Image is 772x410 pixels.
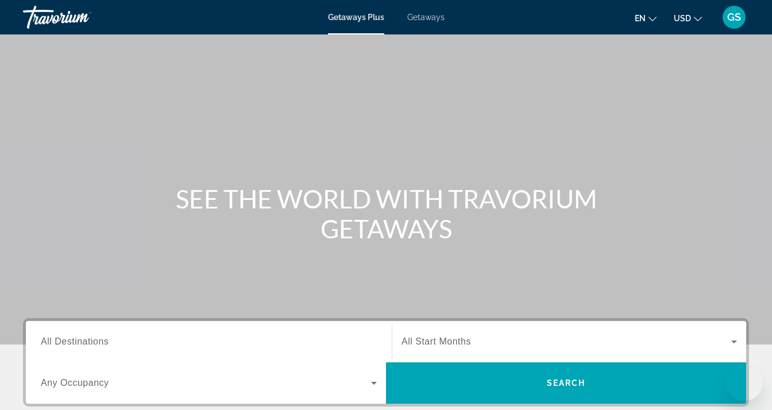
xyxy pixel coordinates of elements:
[726,364,763,401] iframe: Button to launch messaging window
[26,321,746,404] div: Search widget
[727,11,741,23] span: GS
[402,336,471,346] span: All Start Months
[41,335,377,349] input: Select destination
[41,378,109,388] span: Any Occupancy
[328,13,384,22] a: Getaways Plus
[674,14,691,23] span: USD
[41,336,109,346] span: All Destinations
[407,13,445,22] a: Getaways
[386,362,746,404] button: Search
[719,5,749,29] button: User Menu
[674,10,702,26] button: Change currency
[547,378,586,388] span: Search
[635,14,646,23] span: en
[635,10,657,26] button: Change language
[23,2,138,32] a: Travorium
[171,184,601,243] h1: SEE THE WORLD WITH TRAVORIUM GETAWAYS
